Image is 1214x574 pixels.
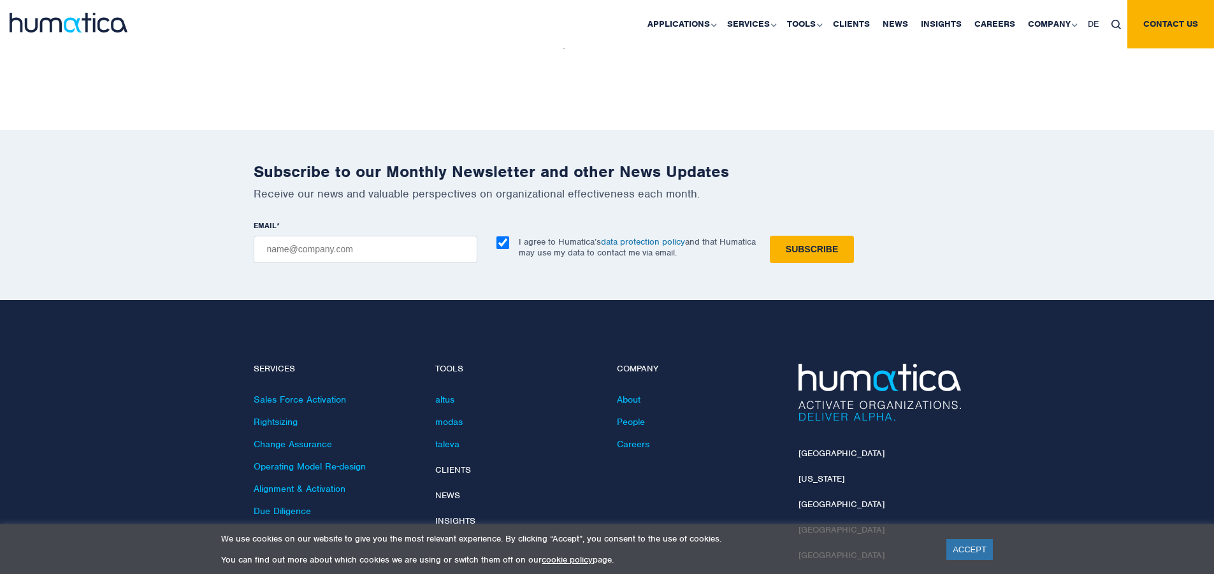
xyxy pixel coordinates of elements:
[601,236,685,247] a: data protection policy
[254,416,298,427] a: Rightsizing
[435,490,460,501] a: News
[254,236,477,263] input: name@company.com
[254,394,346,405] a: Sales Force Activation
[254,187,961,201] p: Receive our news and valuable perspectives on organizational effectiveness each month.
[435,416,463,427] a: modas
[435,515,475,526] a: Insights
[1111,20,1121,29] img: search_icon
[617,394,640,405] a: About
[496,236,509,249] input: I agree to Humatica’sdata protection policyand that Humatica may use my data to contact me via em...
[254,483,345,494] a: Alignment & Activation
[435,464,471,475] a: Clients
[946,539,993,560] a: ACCEPT
[542,554,593,565] a: cookie policy
[798,499,885,510] a: [GEOGRAPHIC_DATA]
[519,236,756,258] p: I agree to Humatica’s and that Humatica may use my data to contact me via email.
[254,162,961,182] h2: Subscribe to our Monthly Newsletter and other News Updates
[435,394,454,405] a: altus
[435,438,459,450] a: taleva
[798,473,844,484] a: [US_STATE]
[254,364,416,375] h4: Services
[10,13,127,32] img: logo
[798,364,961,421] img: Humatica
[254,438,332,450] a: Change Assurance
[435,364,598,375] h4: Tools
[798,448,885,459] a: [GEOGRAPHIC_DATA]
[617,364,779,375] h4: Company
[254,220,277,231] span: EMAIL
[254,461,366,472] a: Operating Model Re-design
[1088,18,1099,29] span: DE
[254,505,311,517] a: Due Diligence
[221,554,930,565] p: You can find out more about which cookies we are using or switch them off on our page.
[617,438,649,450] a: Careers
[770,236,854,263] input: Subscribe
[221,533,930,544] p: We use cookies on our website to give you the most relevant experience. By clicking “Accept”, you...
[617,416,645,427] a: People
